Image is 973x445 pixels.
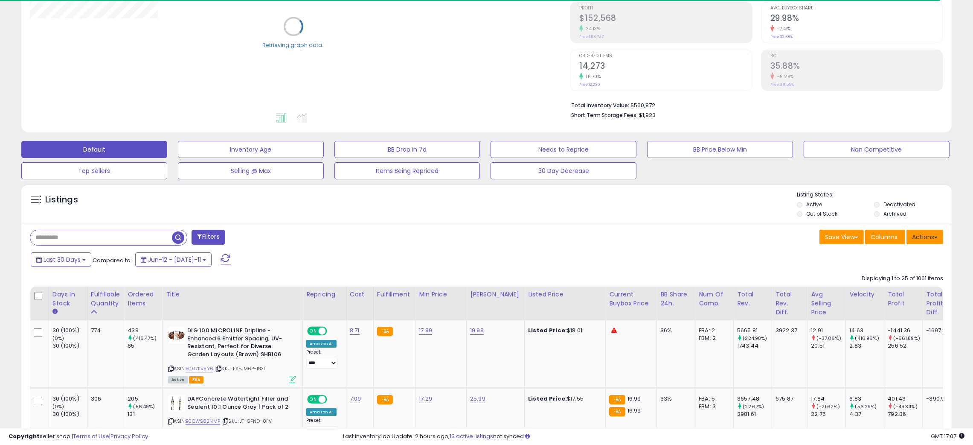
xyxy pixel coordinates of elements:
[609,395,625,404] small: FBA
[262,41,325,49] div: Retrieving graph data..
[699,403,727,410] div: FBM: 3
[737,410,772,418] div: 2981.61
[571,102,629,109] b: Total Inventory Value:
[855,335,879,342] small: (416.96%)
[350,395,361,403] a: 7.09
[21,141,167,158] button: Default
[21,162,167,179] button: Top Sellers
[811,342,845,350] div: 20.51
[128,327,162,334] div: 439
[133,403,155,410] small: (56.49%)
[862,275,943,283] div: Displaying 1 to 25 of 1061 items
[326,328,340,335] span: OFF
[571,111,638,119] b: Short Term Storage Fees:
[148,255,201,264] span: Jun-12 - [DATE]-11
[91,290,120,308] div: Fulfillable Quantity
[334,141,480,158] button: BB Drop in 7d
[647,141,793,158] button: BB Price Below Min
[888,410,922,418] div: 792.36
[699,395,727,403] div: FBA: 5
[775,395,801,403] div: 675.87
[811,290,842,317] div: Avg Selling Price
[334,162,480,179] button: Items Being Repriced
[52,335,64,342] small: (0%)
[811,327,845,334] div: 12.91
[186,418,220,425] a: B0CWS82NMP
[770,54,943,59] span: ROI
[528,327,599,334] div: $18.01
[849,395,884,403] div: 6.83
[306,408,336,416] div: Amazon AI
[306,340,336,348] div: Amazon AI
[849,410,884,418] div: 4.37
[894,335,921,342] small: (-661.89%)
[888,342,922,350] div: 256.52
[770,82,794,87] small: Prev: 39.55%
[135,252,212,267] button: Jun-12 - [DATE]-11
[849,342,884,350] div: 2.83
[926,290,952,317] div: Total Profit Diff.
[470,290,521,299] div: [PERSON_NAME]
[178,162,324,179] button: Selling @ Max
[926,327,949,334] div: -1697.88
[350,326,360,335] a: 8.71
[699,290,730,308] div: Num of Comp.
[743,403,764,410] small: (22.67%)
[166,290,299,299] div: Title
[31,252,91,267] button: Last 30 Days
[894,403,918,410] small: (-49.34%)
[168,395,185,412] img: 41LiGq3wIxL._SL40_.jpg
[583,26,600,32] small: 34.13%
[52,327,87,334] div: 30 (100%)
[737,342,772,350] div: 1743.44
[91,327,117,334] div: 774
[528,395,567,403] b: Listed Price:
[377,290,412,299] div: Fulfillment
[470,326,484,335] a: 19.99
[579,54,752,59] span: Ordered Items
[888,290,919,308] div: Total Profit
[91,395,117,403] div: 306
[308,328,319,335] span: ON
[128,410,162,418] div: 131
[883,201,915,208] label: Deactivated
[811,410,845,418] div: 22.76
[627,407,641,415] span: 16.99
[45,194,78,206] h5: Listings
[609,407,625,416] small: FBA
[609,290,653,308] div: Current Buybox Price
[306,349,340,369] div: Preset:
[178,141,324,158] button: Inventory Age
[491,141,636,158] button: Needs to Reprice
[883,210,906,217] label: Archived
[775,290,804,317] div: Total Rev. Diff.
[699,327,727,334] div: FBA: 2
[44,255,81,264] span: Last 30 Days
[579,6,752,11] span: Profit
[817,335,841,342] small: (-37.06%)
[770,6,943,11] span: Avg. Buybox Share
[699,334,727,342] div: FBM: 2
[737,290,768,308] div: Total Rev.
[168,327,185,344] img: 41gJO8f0dzL._SL40_.jpg
[583,73,601,80] small: 16.70%
[350,290,370,299] div: Cost
[806,201,822,208] label: Active
[906,230,943,244] button: Actions
[849,327,884,334] div: 14.63
[849,290,880,299] div: Velocity
[528,326,567,334] b: Listed Price:
[189,376,203,384] span: FBA
[819,230,864,244] button: Save View
[817,403,840,410] small: (-21.62%)
[660,290,691,308] div: BB Share 24h.
[168,376,188,384] span: All listings currently available for purchase on Amazon
[491,162,636,179] button: 30 Day Decrease
[737,327,772,334] div: 5665.81
[52,395,87,403] div: 30 (100%)
[306,418,340,437] div: Preset:
[187,327,291,360] b: DIG 100 MICROLINE Dripline - Enhanced 6 Emitter Spacing, UV-Resistant, Perfect for Diverse Garden...
[660,395,688,403] div: 33%
[9,433,148,441] div: seller snap | |
[888,395,922,403] div: 401.43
